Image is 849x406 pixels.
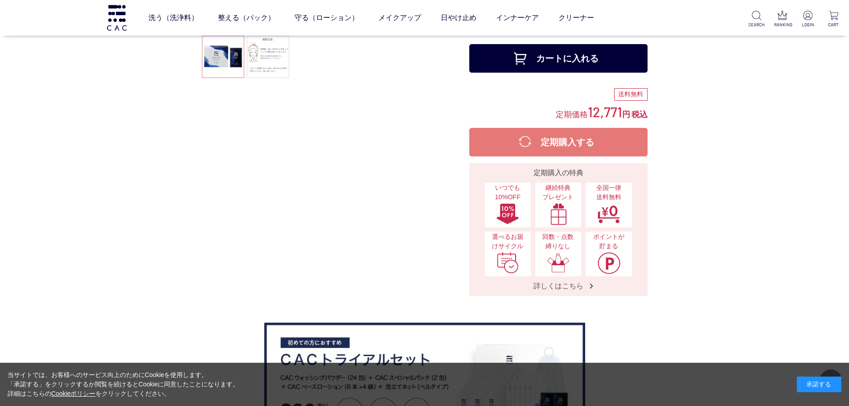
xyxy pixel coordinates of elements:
[469,44,648,73] button: カートに入れる
[8,370,239,398] div: 当サイトでは、お客様へのサービス向上のためにCookieを使用します。 「承諾する」をクリックするか閲覧を続けるとCookieに同意したことになります。 詳細はこちらの をクリックしてください。
[825,11,842,28] a: CART
[540,232,577,251] span: 回数・点数縛りなし
[218,5,275,30] a: 整える（パック）
[106,5,128,30] img: logo
[540,183,577,202] span: 継続特典 プレゼント
[469,128,648,156] button: 定期購入する
[590,232,627,251] span: ポイントが貯まる
[614,88,648,101] div: 送料無料
[590,183,627,202] span: 全国一律 送料無料
[489,232,526,251] span: 選べるお届けサイクル
[441,5,476,30] a: 日やけ止め
[496,252,519,274] img: 選べるお届けサイクル
[556,109,588,119] span: 定期価格
[558,5,594,30] a: クリーナー
[489,183,526,202] span: いつでも10%OFF
[774,11,791,28] a: RANKING
[622,110,630,119] span: 円
[800,11,816,28] a: LOGIN
[587,20,622,37] span: 14,190
[547,203,570,225] img: 継続特典プレゼント
[597,203,620,225] img: 全国一律送料無料
[632,110,648,119] span: 税込
[588,103,622,120] span: 12,771
[547,252,570,274] img: 回数・点数縛りなし
[295,5,359,30] a: 守る（ローション）
[748,21,765,28] p: SEARCH
[496,5,539,30] a: インナーケア
[378,5,421,30] a: メイクアップ
[148,5,198,30] a: 洗う（洗浄料）
[473,168,644,178] div: 定期購入の特典
[797,377,841,392] div: 承諾する
[748,11,765,28] a: SEARCH
[825,21,842,28] p: CART
[51,390,96,397] a: Cookieポリシー
[469,163,648,296] a: 定期購入の特典 いつでも10%OFFいつでも10%OFF 継続特典プレゼント継続特典プレゼント 全国一律送料無料全国一律送料無料 選べるお届けサイクル選べるお届けサイクル 回数・点数縛りなし回数...
[774,21,791,28] p: RANKING
[496,203,519,225] img: いつでも10%OFF
[525,281,592,291] span: 詳しくはこちら
[597,252,620,274] img: ポイントが貯まる
[800,21,816,28] p: LOGIN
